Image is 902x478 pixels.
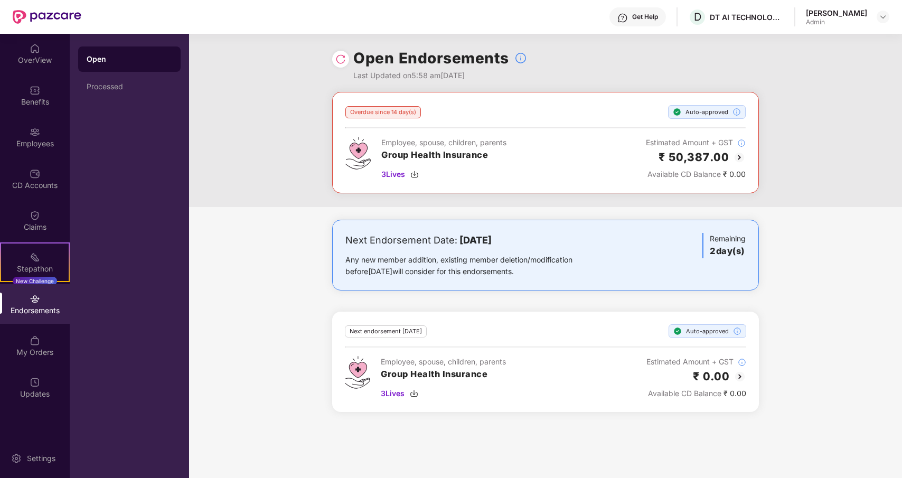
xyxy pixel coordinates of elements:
h2: ₹ 0.00 [693,368,729,385]
div: Auto-approved [669,324,746,338]
img: svg+xml;base64,PHN2ZyBpZD0iSGVscC0zMngzMiIgeG1sbnM9Imh0dHA6Ly93d3cudzMub3JnLzIwMDAvc3ZnIiB3aWR0aD... [617,13,628,23]
span: 3 Lives [381,388,405,399]
img: svg+xml;base64,PHN2ZyBpZD0iQ2xhaW0iIHhtbG5zPSJodHRwOi8vd3d3LnczLm9yZy8yMDAwL3N2ZyIgd2lkdGg9IjIwIi... [30,210,40,221]
h3: Group Health Insurance [381,368,506,381]
img: svg+xml;base64,PHN2ZyBpZD0iRW1wbG95ZWVzIiB4bWxucz0iaHR0cDovL3d3dy53My5vcmcvMjAwMC9zdmciIHdpZHRoPS... [30,127,40,137]
img: svg+xml;base64,PHN2ZyBpZD0iQmFjay0yMHgyMCIgeG1sbnM9Imh0dHA6Ly93d3cudzMub3JnLzIwMDAvc3ZnIiB3aWR0aD... [733,151,746,164]
img: svg+xml;base64,PHN2ZyBpZD0iUmVsb2FkLTMyeDMyIiB4bWxucz0iaHR0cDovL3d3dy53My5vcmcvMjAwMC9zdmciIHdpZH... [335,54,346,64]
div: New Challenge [13,277,57,285]
div: Admin [806,18,867,26]
div: Estimated Amount + GST [646,356,746,368]
div: [PERSON_NAME] [806,8,867,18]
b: [DATE] [459,235,492,246]
div: DT AI TECHNOLOGIES PRIVATE LIMITED [710,12,784,22]
div: Last Updated on 5:58 am[DATE] [353,70,527,81]
div: Estimated Amount + GST [646,137,746,148]
img: svg+xml;base64,PHN2ZyBpZD0iSW5mb18tXzMyeDMyIiBkYXRhLW5hbWU9IkluZm8gLSAzMngzMiIgeG1sbnM9Imh0dHA6Ly... [738,358,746,367]
div: ₹ 0.00 [646,388,746,399]
span: 3 Lives [381,168,405,180]
img: svg+xml;base64,PHN2ZyBpZD0iVXBkYXRlZCIgeG1sbnM9Imh0dHA6Ly93d3cudzMub3JnLzIwMDAvc3ZnIiB3aWR0aD0iMj... [30,377,40,388]
div: Next Endorsement Date: [345,233,606,248]
img: svg+xml;base64,PHN2ZyBpZD0iTXlfT3JkZXJzIiBkYXRhLW5hbWU9Ik15IE9yZGVycyIgeG1sbnM9Imh0dHA6Ly93d3cudz... [30,335,40,346]
img: svg+xml;base64,PHN2ZyBpZD0iU2V0dGluZy0yMHgyMCIgeG1sbnM9Imh0dHA6Ly93d3cudzMub3JnLzIwMDAvc3ZnIiB3aW... [11,453,22,464]
span: Available CD Balance [647,170,721,179]
img: svg+xml;base64,PHN2ZyBpZD0iQmFjay0yMHgyMCIgeG1sbnM9Imh0dHA6Ly93d3cudzMub3JnLzIwMDAvc3ZnIiB3aWR0aD... [734,370,746,383]
div: ₹ 0.00 [646,168,746,180]
img: svg+xml;base64,PHN2ZyBpZD0iSW5mb18tXzMyeDMyIiBkYXRhLW5hbWU9IkluZm8gLSAzMngzMiIgeG1sbnM9Imh0dHA6Ly... [732,108,741,116]
img: svg+xml;base64,PHN2ZyBpZD0iSW5mb18tXzMyeDMyIiBkYXRhLW5hbWU9IkluZm8gLSAzMngzMiIgeG1sbnM9Imh0dHA6Ly... [514,52,527,64]
div: Settings [24,453,59,464]
img: svg+xml;base64,PHN2ZyBpZD0iRG93bmxvYWQtMzJ4MzIiIHhtbG5zPSJodHRwOi8vd3d3LnczLm9yZy8yMDAwL3N2ZyIgd2... [410,170,419,179]
div: Stepathon [1,264,69,274]
div: Get Help [632,13,658,21]
div: Any new member addition, existing member deletion/modification before [DATE] will consider for th... [345,254,606,277]
div: Open [87,54,172,64]
h3: Group Health Insurance [381,148,506,162]
div: Overdue since 14 day(s) [345,106,421,118]
img: svg+xml;base64,PHN2ZyB4bWxucz0iaHR0cDovL3d3dy53My5vcmcvMjAwMC9zdmciIHdpZHRoPSI0Ny43MTQiIGhlaWdodD... [345,137,371,170]
img: svg+xml;base64,PHN2ZyBpZD0iU3RlcC1Eb25lLTE2eDE2IiB4bWxucz0iaHR0cDovL3d3dy53My5vcmcvMjAwMC9zdmciIH... [673,327,682,335]
img: svg+xml;base64,PHN2ZyBpZD0iQmVuZWZpdHMiIHhtbG5zPSJodHRwOi8vd3d3LnczLm9yZy8yMDAwL3N2ZyIgd2lkdGg9Ij... [30,85,40,96]
h1: Open Endorsements [353,46,509,70]
img: svg+xml;base64,PHN2ZyBpZD0iQ0RfQWNjb3VudHMiIGRhdGEtbmFtZT0iQ0QgQWNjb3VudHMiIHhtbG5zPSJodHRwOi8vd3... [30,168,40,179]
img: svg+xml;base64,PHN2ZyBpZD0iRHJvcGRvd24tMzJ4MzIiIHhtbG5zPSJodHRwOi8vd3d3LnczLm9yZy8yMDAwL3N2ZyIgd2... [879,13,887,21]
img: svg+xml;base64,PHN2ZyBpZD0iSG9tZSIgeG1sbnM9Imh0dHA6Ly93d3cudzMub3JnLzIwMDAvc3ZnIiB3aWR0aD0iMjAiIG... [30,43,40,54]
span: Available CD Balance [648,389,721,398]
div: Auto-approved [668,105,746,119]
div: Employee, spouse, children, parents [381,356,506,368]
span: D [694,11,701,23]
div: Employee, spouse, children, parents [381,137,506,148]
h3: 2 day(s) [710,245,746,258]
div: Next endorsement [DATE] [345,325,427,338]
div: Processed [87,82,172,91]
img: svg+xml;base64,PHN2ZyBpZD0iSW5mb18tXzMyeDMyIiBkYXRhLW5hbWU9IkluZm8gLSAzMngzMiIgeG1sbnM9Imh0dHA6Ly... [737,139,746,147]
img: svg+xml;base64,PHN2ZyBpZD0iU3RlcC1Eb25lLTE2eDE2IiB4bWxucz0iaHR0cDovL3d3dy53My5vcmcvMjAwMC9zdmciIH... [673,108,681,116]
img: svg+xml;base64,PHN2ZyB4bWxucz0iaHR0cDovL3d3dy53My5vcmcvMjAwMC9zdmciIHdpZHRoPSI0Ny43MTQiIGhlaWdodD... [345,356,370,389]
img: svg+xml;base64,PHN2ZyBpZD0iRW5kb3JzZW1lbnRzIiB4bWxucz0iaHR0cDovL3d3dy53My5vcmcvMjAwMC9zdmciIHdpZH... [30,294,40,304]
img: svg+xml;base64,PHN2ZyBpZD0iRG93bmxvYWQtMzJ4MzIiIHhtbG5zPSJodHRwOi8vd3d3LnczLm9yZy8yMDAwL3N2ZyIgd2... [410,389,418,398]
img: svg+xml;base64,PHN2ZyB4bWxucz0iaHR0cDovL3d3dy53My5vcmcvMjAwMC9zdmciIHdpZHRoPSIyMSIgaGVpZ2h0PSIyMC... [30,252,40,263]
div: Remaining [702,233,746,258]
img: svg+xml;base64,PHN2ZyBpZD0iSW5mb18tXzMyeDMyIiBkYXRhLW5hbWU9IkluZm8gLSAzMngzMiIgeG1sbnM9Imh0dHA6Ly... [733,327,741,335]
h2: ₹ 50,387.00 [659,148,729,166]
img: New Pazcare Logo [13,10,81,24]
